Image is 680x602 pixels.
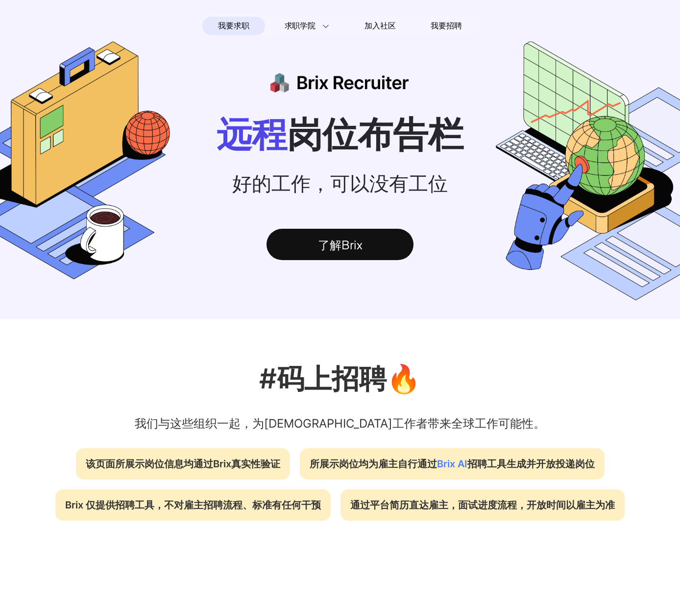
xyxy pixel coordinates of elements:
[364,18,395,34] span: 加入社区
[55,489,331,521] div: Brix 仅提供招聘工具，不对雇主招聘流程、标准有任何干预
[267,229,413,260] div: 了解Brix
[218,18,249,34] span: 我要求职
[437,458,467,470] span: Brix AI
[300,448,605,480] div: 所展示岗位均为雇主自行通过 招聘工具生成并开放投递岗位
[285,20,316,32] span: 求职学院
[431,20,461,32] span: 我要招聘
[76,448,290,480] div: 该页面所展示岗位信息均通过Brix真实性验证
[217,113,287,155] span: 远程
[340,489,625,521] div: 通过平台简历直达雇主，面试进度流程，开放时间以雇主为准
